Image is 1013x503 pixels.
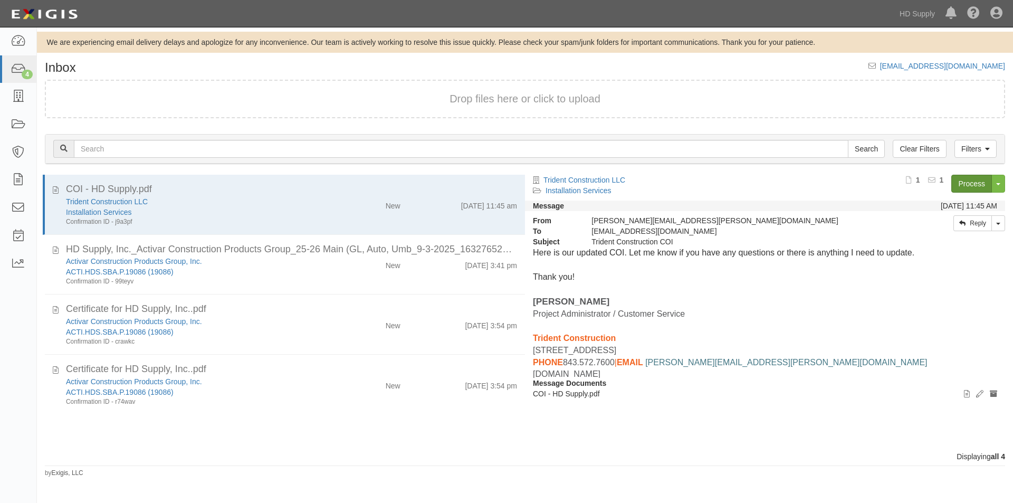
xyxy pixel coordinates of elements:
a: [DOMAIN_NAME] [533,369,600,378]
p: Thank you! [533,271,997,283]
div: Trident Construction COI [584,236,877,247]
span: Trident Construction [533,334,616,343]
a: ACTI.HDS.SBA.P.19086 (19086) [66,328,174,336]
div: Trident Construction LLC [66,196,322,207]
div: Confirmation ID - j9a3pf [66,217,322,226]
div: New [386,196,400,211]
div: HD Supply, Inc._Activar Construction Products Group_25-26 Main (GL, Auto, Umb_9-3-2025_1632765249... [66,243,517,257]
a: ACTI.HDS.SBA.P.19086 (19086) [66,268,174,276]
div: New [386,376,400,391]
a: Activar Construction Products Group, Inc. [66,377,202,386]
a: HD Supply [894,3,940,24]
b: EMAIL [617,358,643,367]
a: Installation Services [66,208,132,216]
div: ACTI.HDS.SBA.P.19086 (19086) [66,387,322,397]
strong: Subject [525,236,584,247]
div: New [386,316,400,331]
div: [DATE] 11:45 AM [941,201,997,211]
i: Help Center - Complianz [967,7,980,20]
a: Exigis, LLC [52,469,83,477]
input: Search [74,140,848,158]
img: logo-5460c22ac91f19d4615b14bd174203de0afe785f0fc80cf4dbbc73dc1793850b.png [8,5,81,24]
div: Confirmation ID - crawkc [66,337,322,346]
a: Clear Filters [893,140,946,158]
a: [EMAIL_ADDRESS][DOMAIN_NAME] [880,62,1005,70]
div: Installation Services [66,207,322,217]
a: Trident Construction LLC [66,197,148,206]
a: Activar Construction Products Group, Inc. [66,317,202,326]
i: View [964,391,970,398]
b: all 4 [991,452,1005,461]
div: [DATE] 3:41 pm [465,256,517,271]
div: Activar Construction Products Group, Inc. [66,316,322,327]
div: [DATE] 3:54 pm [465,316,517,331]
p: COI - HD Supply.pdf [533,388,997,399]
div: COI - HD Supply.pdf [66,183,517,196]
div: New [386,256,400,271]
a: Trident Construction LLC [543,176,625,184]
b: 1 [940,176,944,184]
div: [PERSON_NAME][EMAIL_ADDRESS][PERSON_NAME][DOMAIN_NAME] [584,215,877,226]
span: PHONE [533,358,563,367]
b: 1 [916,176,920,184]
div: Confirmation ID - r74wav [66,397,322,406]
div: 4 [22,70,33,79]
button: Drop files here or click to upload [450,91,600,107]
div: [DATE] 11:45 am [461,196,517,211]
div: We are experiencing email delivery delays and apologize for any inconvenience. Our team is active... [37,37,1013,48]
div: Confirmation ID - 99teyv [66,277,322,286]
div: agreement-yjert9@hdsupply.complianz.com [584,226,877,236]
strong: Message Documents [533,379,606,387]
strong: From [525,215,584,226]
a: Installation Services [546,186,611,195]
span: [PERSON_NAME] [533,296,609,307]
div: Certificate for HD Supply, Inc..pdf [66,302,517,316]
a: ACTI.HDS.SBA.P.19086 (19086) [66,388,174,396]
strong: To [525,226,584,236]
a: [PERSON_NAME][EMAIL_ADDRESS][PERSON_NAME][DOMAIN_NAME] [645,358,927,367]
i: Archive document [990,391,997,398]
span: 843.572.7600 [563,358,615,367]
p: Here is our updated COI. Let me know if you have any questions or there is anything I need to upd... [533,247,997,259]
a: Activar Construction Products Group, Inc. [66,257,202,265]
span: | [615,358,643,367]
a: Reply [953,215,992,231]
input: Search [848,140,885,158]
div: Activar Construction Products Group, Inc. [66,376,322,387]
div: ACTI.HDS.SBA.P.19086 (19086) [66,327,322,337]
h1: Inbox [45,61,76,74]
div: [DATE] 3:54 pm [465,376,517,391]
small: by [45,469,83,478]
a: Process [951,175,992,193]
div: Activar Construction Products Group, Inc. [66,256,322,267]
div: Certificate for HD Supply, Inc..pdf [66,363,517,376]
i: Edit document [976,391,983,398]
span: [STREET_ADDRESS] [533,346,616,355]
a: Filters [954,140,997,158]
div: ACTI.HDS.SBA.P.19086 (19086) [66,267,322,277]
strong: Message [533,202,564,210]
span: Project Administrator / Customer Service [533,309,685,318]
div: Displaying [37,451,1013,462]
